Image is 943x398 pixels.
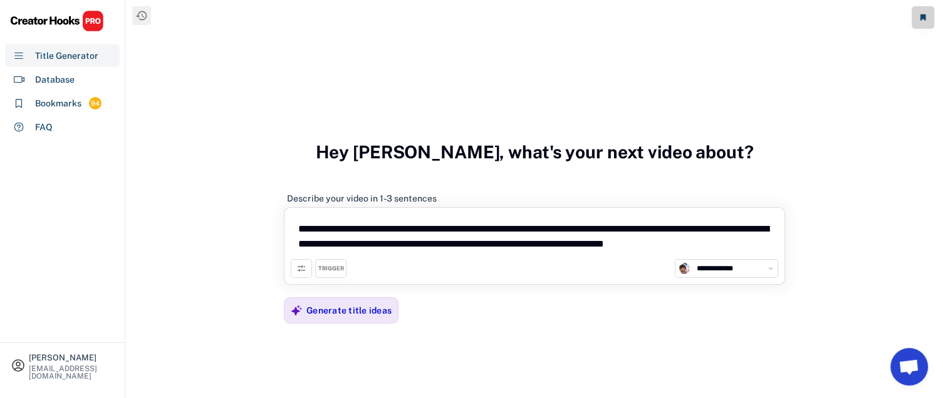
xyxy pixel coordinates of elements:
[35,97,81,110] div: Bookmarks
[35,121,53,134] div: FAQ
[10,10,104,32] img: CHPRO%20Logo.svg
[318,265,344,273] div: TRIGGER
[316,128,754,176] h3: Hey [PERSON_NAME], what's your next video about?
[35,73,75,86] div: Database
[89,98,102,109] div: 94
[35,49,98,63] div: Title Generator
[287,193,437,204] div: Describe your video in 1-3 sentences
[29,365,114,380] div: [EMAIL_ADDRESS][DOMAIN_NAME]
[29,354,114,362] div: [PERSON_NAME]
[679,263,690,274] img: unnamed.jpg
[890,348,928,385] a: Open chat
[306,305,392,316] div: Generate title ideas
